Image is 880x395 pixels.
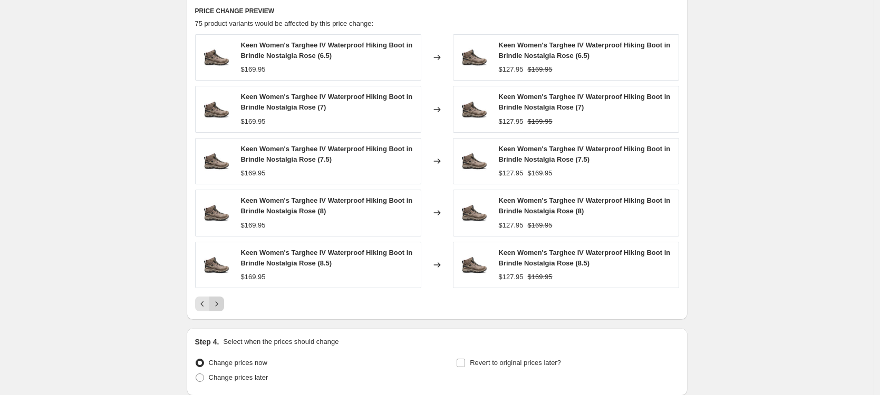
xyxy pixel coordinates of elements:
span: 75 product variants would be affected by this price change: [195,19,374,27]
div: $127.95 [499,168,524,179]
strike: $169.95 [528,220,553,231]
img: 77ef8df156eae1bc5dc6299c325748bb3a13923c_80x.webp [459,249,490,281]
span: Change prices later [209,373,268,381]
h6: PRICE CHANGE PREVIEW [195,7,679,15]
div: $127.95 [499,116,524,127]
div: $127.95 [499,220,524,231]
span: Keen Women's Targhee IV Waterproof Hiking Boot in Brindle Nostalgia Rose (7.5) [499,145,671,163]
span: Keen Women's Targhee IV Waterproof Hiking Boot in Brindle Nostalgia Rose (7) [499,93,671,111]
img: 77ef8df156eae1bc5dc6299c325748bb3a13923c_80x.webp [201,42,233,73]
div: $169.95 [241,220,266,231]
span: Change prices now [209,359,267,367]
img: 77ef8df156eae1bc5dc6299c325748bb3a13923c_80x.webp [459,145,490,177]
nav: Pagination [195,297,224,311]
div: $169.95 [241,64,266,75]
span: Keen Women's Targhee IV Waterproof Hiking Boot in Brindle Nostalgia Rose (8.5) [241,249,413,267]
div: $169.95 [241,272,266,282]
img: 77ef8df156eae1bc5dc6299c325748bb3a13923c_80x.webp [201,145,233,177]
span: Keen Women's Targhee IV Waterproof Hiking Boot in Brindle Nostalgia Rose (8) [499,196,671,215]
button: Previous [195,297,210,311]
img: 77ef8df156eae1bc5dc6299c325748bb3a13923c_80x.webp [201,249,233,281]
img: 77ef8df156eae1bc5dc6299c325748bb3a13923c_80x.webp [459,197,490,229]
img: 77ef8df156eae1bc5dc6299c325748bb3a13923c_80x.webp [459,42,490,73]
button: Next [209,297,224,311]
div: $127.95 [499,64,524,75]
span: Revert to original prices later? [470,359,561,367]
span: Keen Women's Targhee IV Waterproof Hiking Boot in Brindle Nostalgia Rose (8) [241,196,413,215]
span: Keen Women's Targhee IV Waterproof Hiking Boot in Brindle Nostalgia Rose (7) [241,93,413,111]
img: 77ef8df156eae1bc5dc6299c325748bb3a13923c_80x.webp [201,94,233,125]
div: $169.95 [241,116,266,127]
strike: $169.95 [528,272,553,282]
span: Keen Women's Targhee IV Waterproof Hiking Boot in Brindle Nostalgia Rose (8.5) [499,249,671,267]
div: $127.95 [499,272,524,282]
span: Keen Women's Targhee IV Waterproof Hiking Boot in Brindle Nostalgia Rose (6.5) [241,41,413,60]
img: 77ef8df156eae1bc5dc6299c325748bb3a13923c_80x.webp [201,197,233,229]
p: Select when the prices should change [223,337,339,347]
div: $169.95 [241,168,266,179]
strike: $169.95 [528,64,553,75]
h2: Step 4. [195,337,219,347]
img: 77ef8df156eae1bc5dc6299c325748bb3a13923c_80x.webp [459,94,490,125]
span: Keen Women's Targhee IV Waterproof Hiking Boot in Brindle Nostalgia Rose (7.5) [241,145,413,163]
strike: $169.95 [528,116,553,127]
span: Keen Women's Targhee IV Waterproof Hiking Boot in Brindle Nostalgia Rose (6.5) [499,41,671,60]
strike: $169.95 [528,168,553,179]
